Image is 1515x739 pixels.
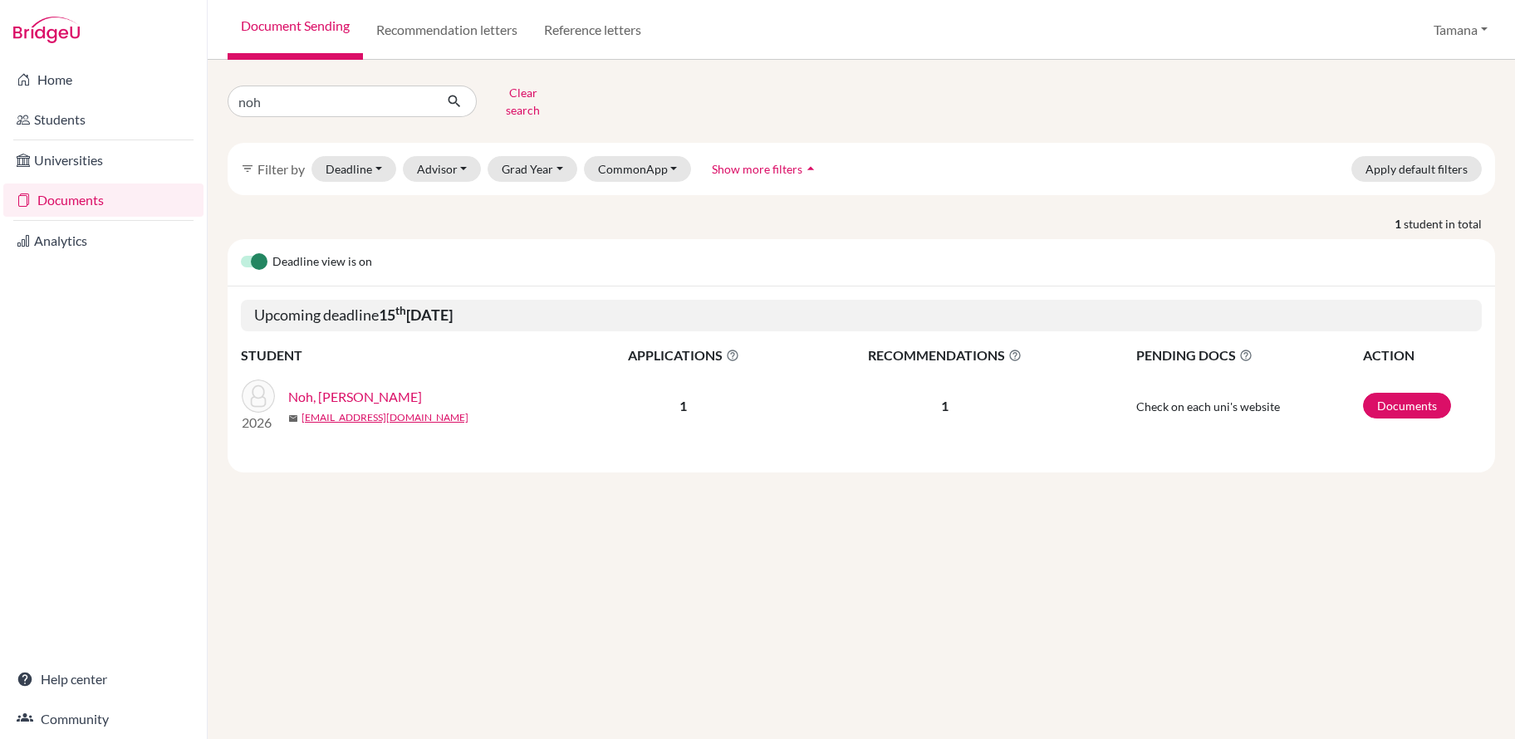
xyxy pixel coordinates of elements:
[288,387,422,407] a: Noh, [PERSON_NAME]
[241,162,254,175] i: filter_list
[241,300,1482,331] h5: Upcoming deadline
[574,345,792,365] span: APPLICATIONS
[3,144,203,177] a: Universities
[242,379,275,413] img: Noh, Hyeonggyun
[403,156,482,182] button: Advisor
[13,17,80,43] img: Bridge-U
[3,224,203,257] a: Analytics
[477,80,569,123] button: Clear search
[3,663,203,696] a: Help center
[698,156,833,182] button: Show more filtersarrow_drop_up
[1426,14,1495,46] button: Tamana
[488,156,577,182] button: Grad Year
[3,63,203,96] a: Home
[712,162,802,176] span: Show more filters
[1404,215,1495,232] span: student in total
[1136,399,1280,414] span: Check on each uni's website
[1136,345,1361,365] span: PENDING DOCS
[802,160,819,177] i: arrow_drop_up
[3,103,203,136] a: Students
[794,396,1096,416] p: 1
[379,306,453,324] b: 15 [DATE]
[241,345,573,366] th: STUDENT
[257,161,305,177] span: Filter by
[242,413,275,433] p: 2026
[1395,215,1404,232] strong: 1
[1351,156,1482,182] button: Apply default filters
[228,86,434,117] input: Find student by name...
[794,345,1096,365] span: RECOMMENDATIONS
[3,184,203,217] a: Documents
[1362,345,1482,366] th: ACTION
[679,398,687,414] b: 1
[302,410,468,425] a: [EMAIL_ADDRESS][DOMAIN_NAME]
[272,252,372,272] span: Deadline view is on
[311,156,396,182] button: Deadline
[3,702,203,736] a: Community
[1363,393,1451,418] a: Documents
[584,156,692,182] button: CommonApp
[288,414,298,423] span: mail
[395,304,406,317] sup: th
